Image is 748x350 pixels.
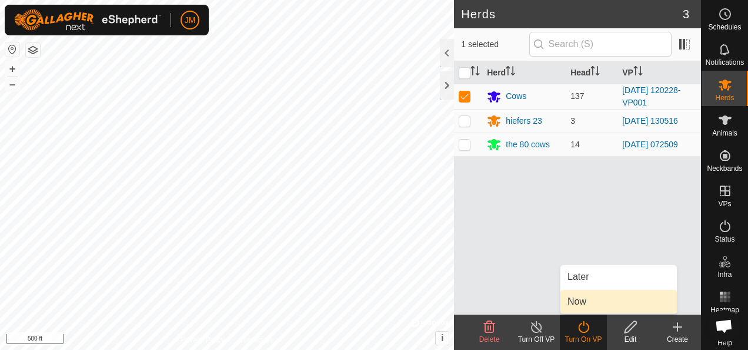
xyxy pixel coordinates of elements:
[617,61,701,84] th: VP
[718,200,731,207] span: VPs
[622,85,680,107] a: [DATE] 120228-VP001
[506,115,542,127] div: hiefers 23
[567,270,589,284] span: Later
[529,32,672,57] input: Search (S)
[560,290,677,313] li: Now
[570,91,584,101] span: 137
[607,334,654,345] div: Edit
[482,61,566,84] th: Herd
[5,77,19,91] button: –
[707,165,742,172] span: Neckbands
[715,94,734,101] span: Herds
[239,335,273,345] a: Contact Us
[441,333,443,343] span: i
[560,334,607,345] div: Turn On VP
[506,68,515,77] p-sorticon: Activate to sort
[590,68,600,77] p-sorticon: Activate to sort
[717,339,732,346] span: Help
[710,306,739,313] span: Heatmap
[461,7,683,21] h2: Herds
[470,68,480,77] p-sorticon: Activate to sort
[5,42,19,57] button: Reset Map
[506,90,526,103] div: Cows
[506,138,550,151] div: the 80 cows
[708,310,740,342] a: Open chat
[181,335,225,345] a: Privacy Policy
[714,236,734,243] span: Status
[461,38,529,51] span: 1 selected
[717,271,732,278] span: Infra
[5,62,19,76] button: +
[622,140,678,149] a: [DATE] 072509
[622,116,678,126] a: [DATE] 130516
[654,334,701,345] div: Create
[185,14,196,27] span: JM
[706,59,744,66] span: Notifications
[567,295,586,309] span: Now
[708,24,741,31] span: Schedules
[566,61,617,84] th: Head
[570,140,580,149] span: 14
[26,43,40,57] button: Map Layers
[570,116,575,126] span: 3
[683,5,689,23] span: 3
[14,9,161,31] img: Gallagher Logo
[633,68,643,77] p-sorticon: Activate to sort
[479,335,500,344] span: Delete
[513,334,560,345] div: Turn Off VP
[712,130,737,137] span: Animals
[436,332,449,345] button: i
[560,265,677,289] li: Later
